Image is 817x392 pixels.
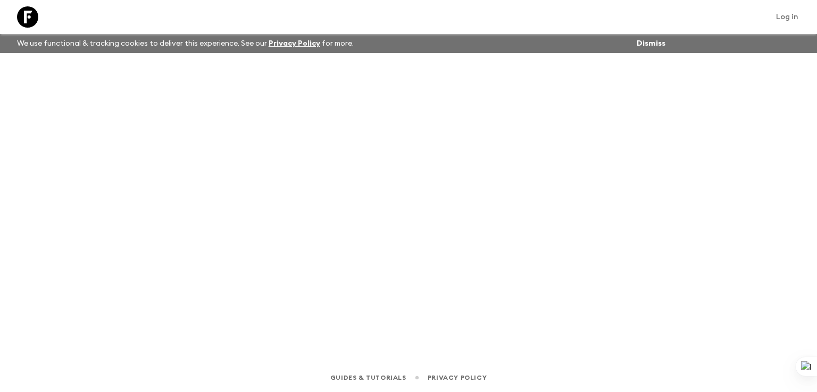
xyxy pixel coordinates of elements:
a: Log in [770,10,804,24]
button: Dismiss [634,36,668,51]
a: Privacy Policy [428,372,487,384]
a: Privacy Policy [269,40,320,47]
p: We use functional & tracking cookies to deliver this experience. See our for more. [13,34,358,53]
a: Guides & Tutorials [330,372,406,384]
